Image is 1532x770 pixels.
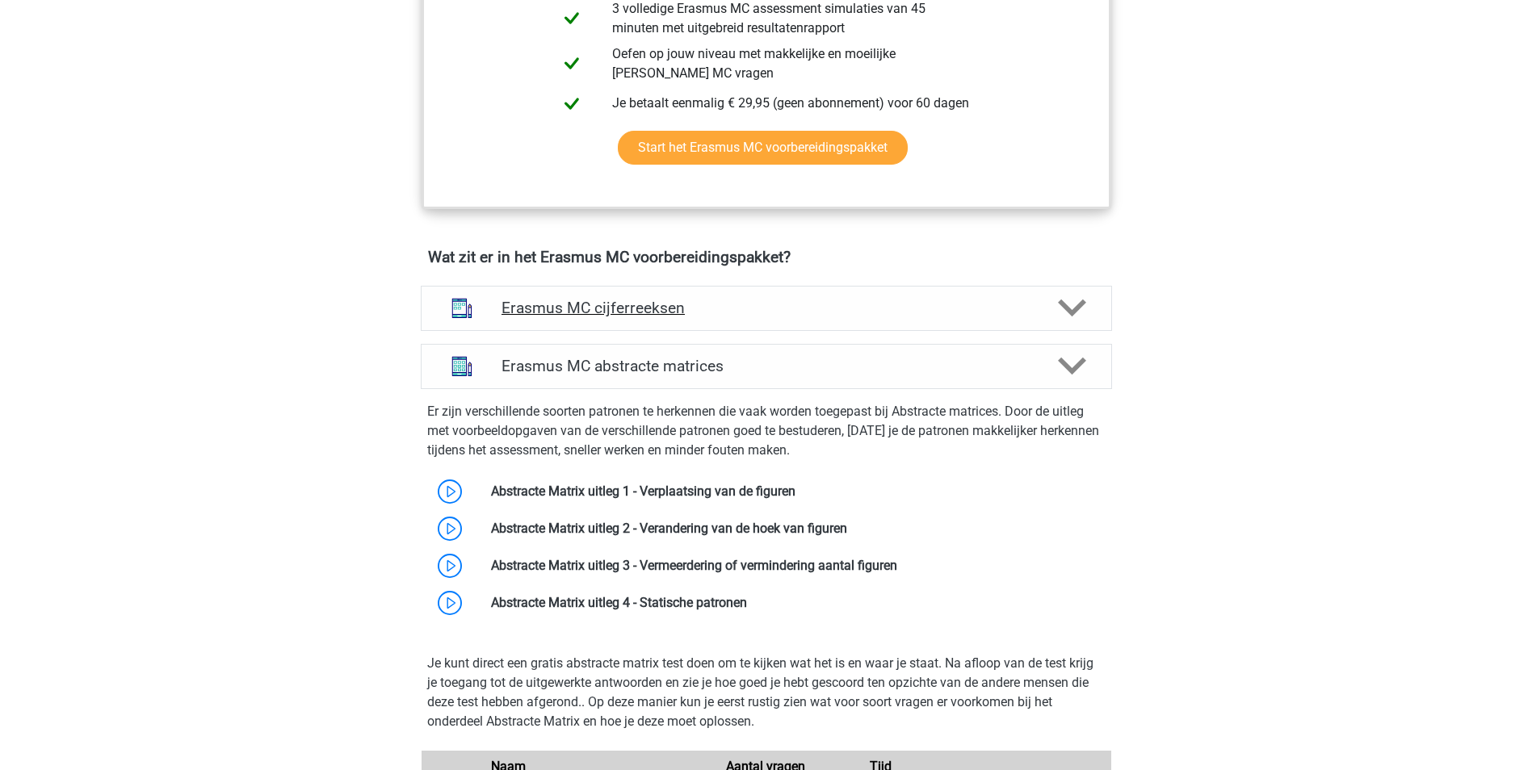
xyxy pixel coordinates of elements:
div: Abstracte Matrix uitleg 4 - Statische patronen [479,593,1111,613]
a: Start het Erasmus MC voorbereidingspakket [618,131,908,165]
h4: Erasmus MC cijferreeksen [502,299,1030,317]
img: abstracte matrices [441,345,483,387]
div: Abstracte Matrix uitleg 3 - Vermeerdering of vermindering aantal figuren [479,556,1111,575]
p: Je kunt direct een gratis abstracte matrix test doen om te kijken wat het is en waar je staat. Na... [427,654,1106,731]
h4: Wat zit er in het Erasmus MC voorbereidingspakket? [428,248,1105,266]
img: cijferreeksen [441,287,483,329]
a: cijferreeksen Erasmus MC cijferreeksen [414,286,1119,331]
div: Abstracte Matrix uitleg 2 - Verandering van de hoek van figuren [479,519,1111,538]
a: abstracte matrices Erasmus MC abstracte matrices [414,344,1119,389]
div: Abstracte Matrix uitleg 1 - Verplaatsing van de figuren [479,482,1111,501]
h4: Erasmus MC abstracte matrices [502,357,1030,375]
p: Er zijn verschillende soorten patronen te herkennen die vaak worden toegepast bij Abstracte matri... [427,402,1106,460]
